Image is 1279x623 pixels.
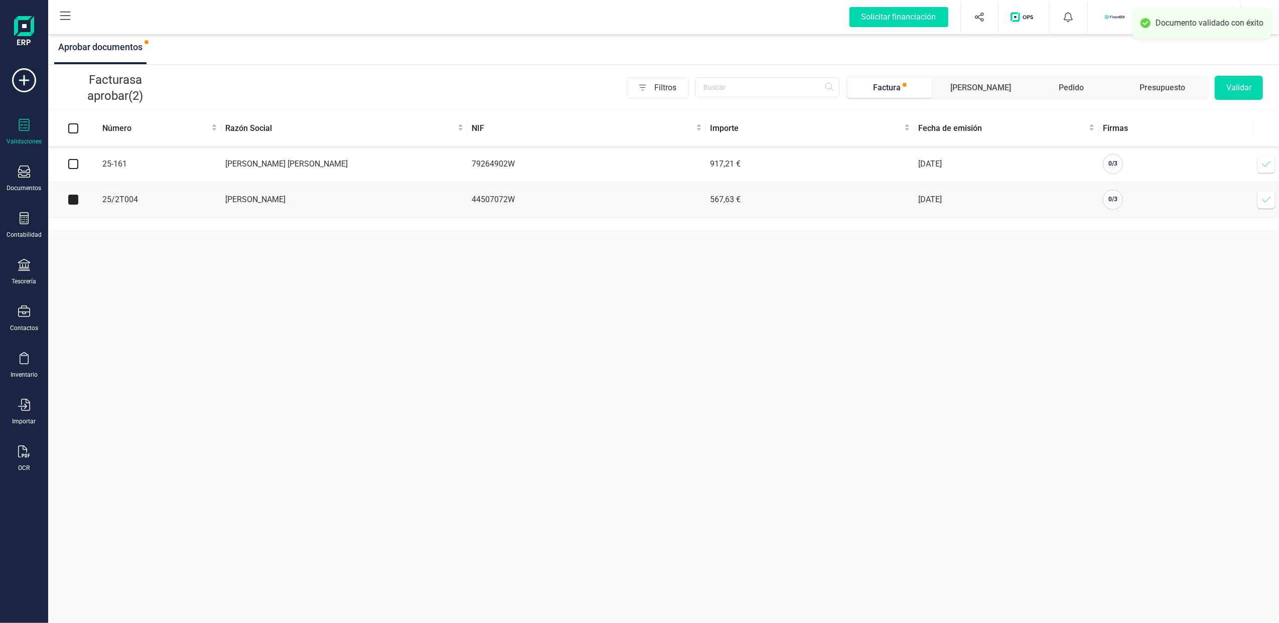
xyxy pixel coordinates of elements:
div: Solicitar financiación [849,7,948,27]
div: Tesorería [12,277,37,285]
button: Solicitar financiación [837,1,960,33]
img: Logo de OPS [1011,12,1037,22]
div: Presupuesto [1140,82,1185,94]
div: [PERSON_NAME] [950,82,1011,94]
div: Factura [873,82,901,94]
td: [PERSON_NAME] [PERSON_NAME] [221,146,468,182]
td: 25-161 [98,146,221,182]
td: 44507072W [468,182,706,218]
span: NIF [472,122,694,134]
img: FI [1104,6,1126,28]
button: Filtros [627,77,689,98]
span: 0 / 3 [1108,196,1117,203]
input: Buscar [695,77,839,97]
span: Razón Social [225,122,456,134]
span: 0 / 3 [1108,160,1117,167]
th: Firmas [1099,111,1253,146]
span: Número [102,122,209,134]
div: Documento validado con éxito [1156,18,1263,29]
p: Facturas a aprobar (2) [64,72,166,104]
td: [PERSON_NAME] [221,182,468,218]
img: Logo Finanedi [14,16,34,48]
button: FIFINANEDI, S.L.[PERSON_NAME] [1100,1,1228,33]
div: Validaciones [7,137,42,145]
td: 25/2T004 [98,182,221,218]
div: OCR [19,464,30,472]
td: 567,63 € [706,182,914,218]
div: Documentos [7,184,42,192]
td: [DATE] [914,182,1099,218]
div: Contabilidad [7,231,42,239]
div: Importar [13,417,36,425]
td: 79264902W [468,146,706,182]
div: Contactos [10,324,38,332]
span: Aprobar documentos [58,42,143,52]
td: 917,21 € [706,146,914,182]
td: [DATE] [914,146,1099,182]
div: Inventario [11,371,38,379]
span: Fecha de emisión [918,122,1087,134]
span: Importe [710,122,902,134]
span: Filtros [654,78,688,98]
button: Validar [1215,76,1263,100]
div: Pedido [1059,82,1084,94]
button: Logo de OPS [1005,1,1043,33]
